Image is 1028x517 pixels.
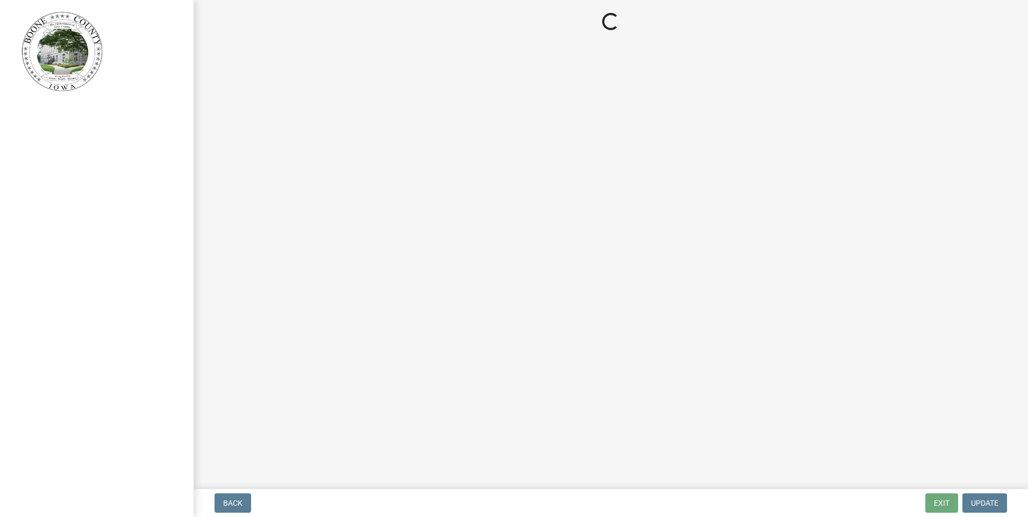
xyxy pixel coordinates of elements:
button: Update [962,493,1007,513]
button: Exit [925,493,958,513]
span: Update [971,499,998,507]
button: Back [215,493,251,513]
span: Back [223,499,242,507]
img: Boone County, Iowa [22,11,103,92]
